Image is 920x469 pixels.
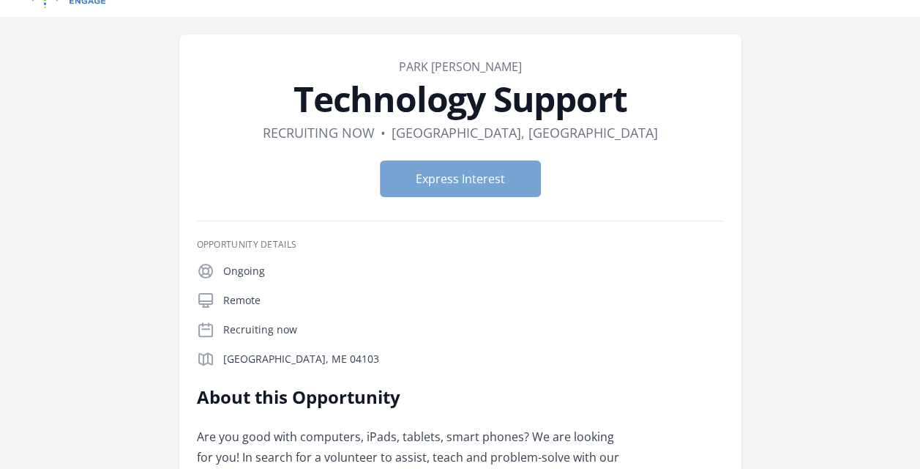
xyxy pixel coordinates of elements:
h2: About this Opportunity [197,385,625,409]
p: Remote [223,293,724,308]
dd: Recruiting now [263,122,375,143]
h3: Opportunity Details [197,239,724,251]
p: Recruiting now [223,322,724,337]
p: [GEOGRAPHIC_DATA], ME 04103 [223,352,724,366]
a: Park [PERSON_NAME] [399,59,522,75]
h1: Technology Support [197,81,724,117]
button: Express Interest [380,160,541,197]
dd: [GEOGRAPHIC_DATA], [GEOGRAPHIC_DATA] [392,122,658,143]
p: Ongoing [223,264,724,278]
div: • [381,122,386,143]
